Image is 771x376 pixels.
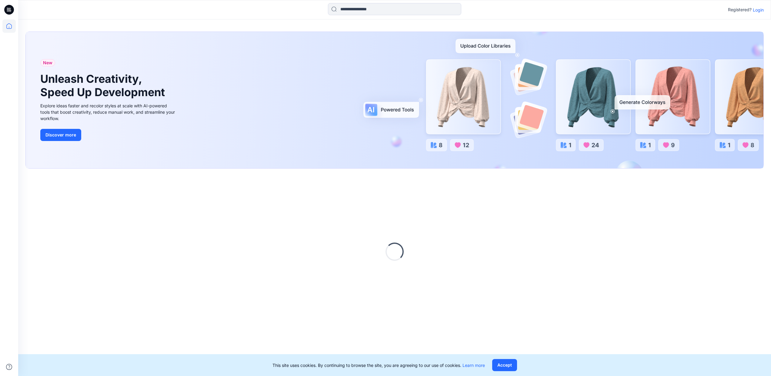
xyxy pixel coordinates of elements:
[272,362,485,368] p: This site uses cookies. By continuing to browse the site, you are agreeing to our use of cookies.
[43,59,52,66] span: New
[40,129,177,141] a: Discover more
[492,359,517,371] button: Accept
[462,363,485,368] a: Learn more
[40,72,168,99] h1: Unleash Creativity, Speed Up Development
[40,102,177,122] div: Explore ideas faster and recolor styles at scale with AI-powered tools that boost creativity, red...
[40,129,81,141] button: Discover more
[753,7,764,13] p: Login
[728,6,752,13] p: Registered?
